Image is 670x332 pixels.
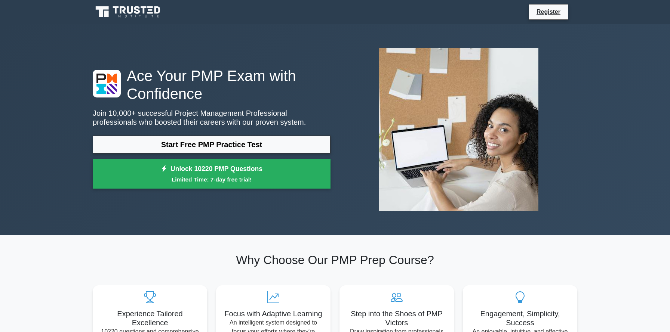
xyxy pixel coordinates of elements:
[93,159,331,189] a: Unlock 10220 PMP QuestionsLimited Time: 7-day free trial!
[469,309,571,327] h5: Engagement, Simplicity, Success
[345,309,448,327] h5: Step into the Shoes of PMP Victors
[93,109,331,127] p: Join 10,000+ successful Project Management Professional professionals who boosted their careers w...
[99,309,201,327] h5: Experience Tailored Excellence
[93,136,331,153] a: Start Free PMP Practice Test
[102,175,321,184] small: Limited Time: 7-day free trial!
[532,7,565,16] a: Register
[93,253,577,267] h2: Why Choose Our PMP Prep Course?
[222,309,325,318] h5: Focus with Adaptive Learning
[93,67,331,103] h1: Ace Your PMP Exam with Confidence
